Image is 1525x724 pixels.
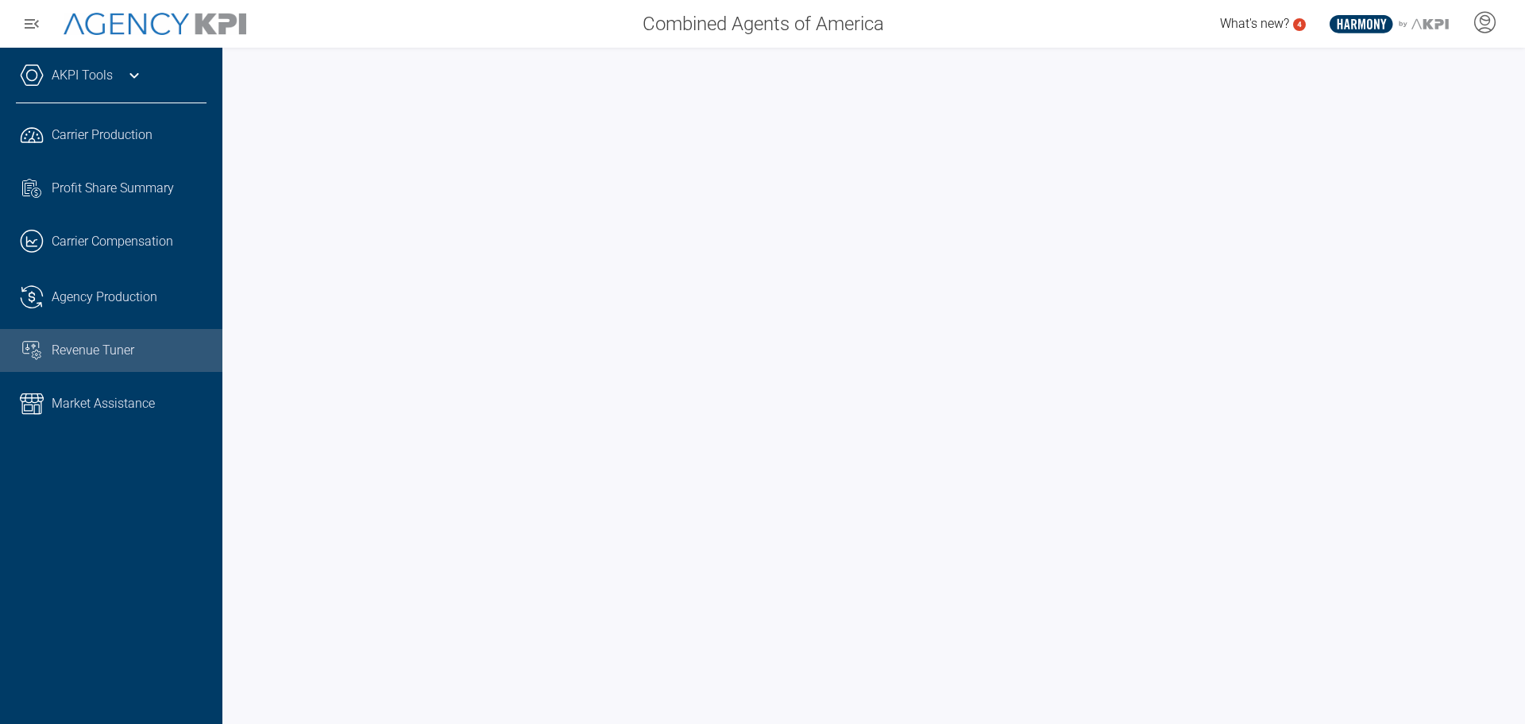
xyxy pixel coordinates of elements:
[52,341,134,360] span: Revenue Tuner
[1220,16,1289,31] span: What's new?
[52,394,155,413] span: Market Assistance
[643,10,884,38] span: Combined Agents of America
[52,179,174,198] span: Profit Share Summary
[52,126,152,145] span: Carrier Production
[1293,18,1306,31] a: 4
[52,66,113,85] a: AKPI Tools
[1297,20,1302,29] text: 4
[52,288,157,307] span: Agency Production
[64,13,246,36] img: AgencyKPI
[52,232,173,251] span: Carrier Compensation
